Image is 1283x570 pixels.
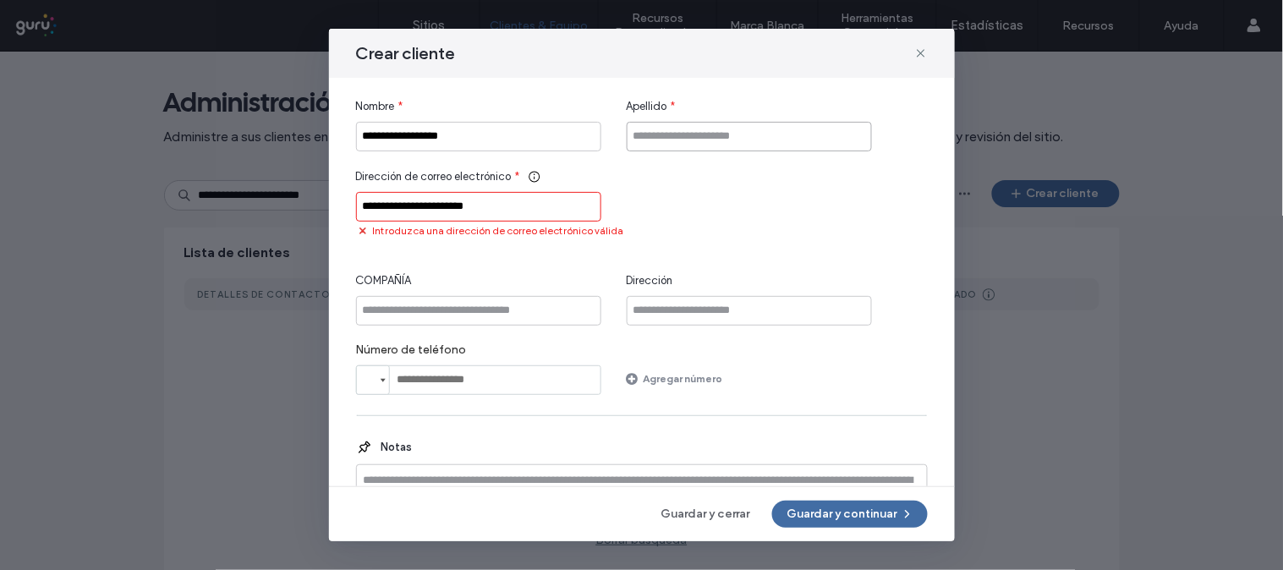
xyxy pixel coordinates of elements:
[356,296,601,326] input: COMPAÑÍA
[373,223,624,238] span: Introduzca una dirección de correo electrónico válida
[772,501,928,528] button: Guardar y continuar
[627,296,872,326] input: Dirección
[356,98,395,115] span: Nombre
[356,122,601,151] input: Nombre
[36,12,83,27] span: Ayuda
[644,364,723,393] label: Agregar número
[646,501,765,528] button: Guardar y cerrar
[356,343,601,365] label: Número de teléfono
[356,42,456,64] span: Crear cliente
[356,272,412,289] span: COMPAÑÍA
[627,122,872,151] input: Apellido
[627,98,667,115] span: Apellido
[373,439,413,456] span: Notas
[627,272,673,289] span: Dirección
[356,192,601,222] input: Dirección de correo electrónico
[356,168,512,185] span: Dirección de correo electrónico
